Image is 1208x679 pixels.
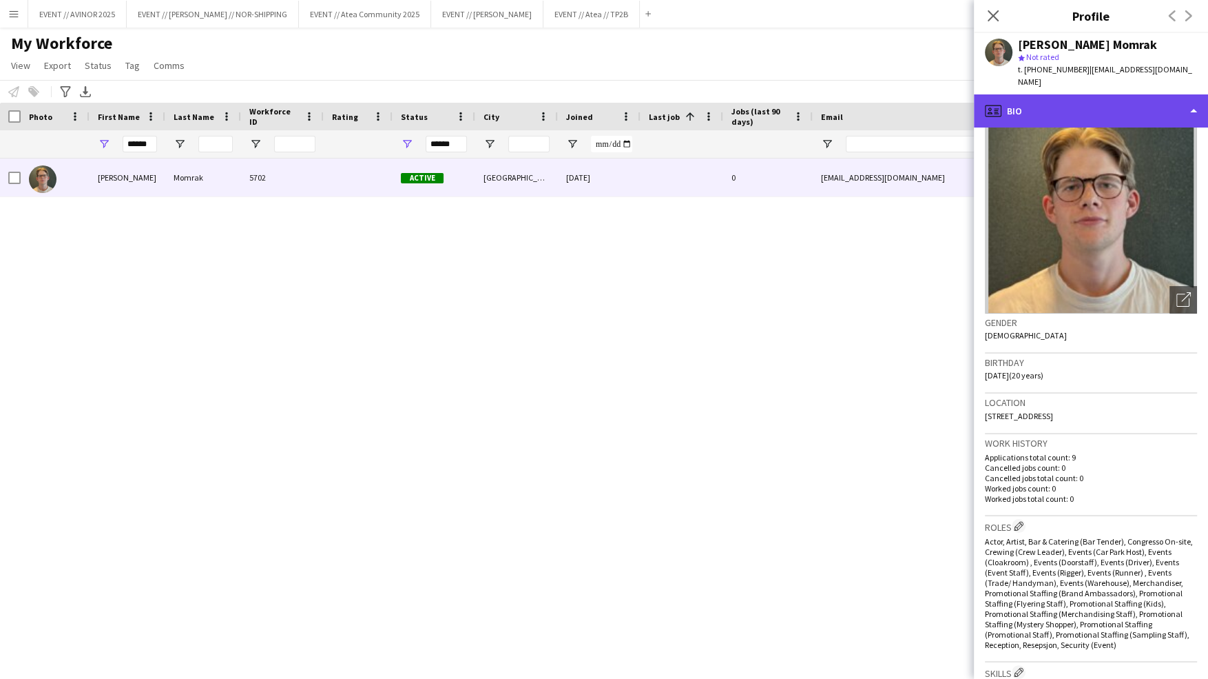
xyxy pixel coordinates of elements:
[475,159,558,196] div: [GEOGRAPHIC_DATA]
[123,136,157,152] input: First Name Filter Input
[985,483,1197,494] p: Worked jobs count: 0
[985,370,1043,381] span: [DATE] (20 years)
[332,112,358,122] span: Rating
[77,83,94,100] app-action-btn: Export XLSX
[249,138,262,150] button: Open Filter Menu
[1018,39,1157,51] div: [PERSON_NAME] Momrak
[985,411,1053,421] span: [STREET_ADDRESS]
[1169,286,1197,314] div: Open photos pop-in
[974,94,1208,128] div: Bio
[974,7,1208,25] h3: Profile
[426,136,467,152] input: Status Filter Input
[821,138,833,150] button: Open Filter Menu
[11,59,30,72] span: View
[431,1,543,28] button: EVENT // [PERSON_NAME]
[120,57,145,74] a: Tag
[985,107,1197,314] img: Crew avatar or photo
[483,138,496,150] button: Open Filter Menu
[241,159,324,196] div: 5702
[985,330,1067,341] span: [DEMOGRAPHIC_DATA]
[39,57,76,74] a: Export
[985,519,1197,534] h3: Roles
[57,83,74,100] app-action-btn: Advanced filters
[591,136,632,152] input: Joined Filter Input
[174,138,186,150] button: Open Filter Menu
[821,112,843,122] span: Email
[90,159,165,196] div: [PERSON_NAME]
[29,165,56,193] img: Tallak Risdal Momrak
[98,112,140,122] span: First Name
[148,57,190,74] a: Comms
[165,159,241,196] div: Momrak
[198,136,233,152] input: Last Name Filter Input
[985,473,1197,483] p: Cancelled jobs total count: 0
[985,536,1193,650] span: Actor, Artist, Bar & Catering (Bar Tender), Congresso On-site, Crewing (Crew Leader), Events (Car...
[985,437,1197,449] h3: Work history
[401,173,444,183] span: Active
[6,57,36,74] a: View
[11,33,112,54] span: My Workforce
[125,59,140,72] span: Tag
[44,59,71,72] span: Export
[566,112,593,122] span: Joined
[85,59,112,72] span: Status
[543,1,640,28] button: EVENT // Atea // TP2B
[483,112,499,122] span: City
[558,159,641,196] div: [DATE]
[98,138,110,150] button: Open Filter Menu
[1018,64,1192,87] span: | [EMAIL_ADDRESS][DOMAIN_NAME]
[566,138,579,150] button: Open Filter Menu
[401,138,413,150] button: Open Filter Menu
[274,136,315,152] input: Workforce ID Filter Input
[985,452,1197,463] p: Applications total count: 9
[985,494,1197,504] p: Worked jobs total count: 0
[985,396,1197,409] h3: Location
[985,463,1197,473] p: Cancelled jobs count: 0
[249,106,299,127] span: Workforce ID
[723,159,813,196] div: 0
[401,112,428,122] span: Status
[813,159,1088,196] div: [EMAIL_ADDRESS][DOMAIN_NAME]
[985,356,1197,369] h3: Birthday
[985,316,1197,329] h3: Gender
[731,106,788,127] span: Jobs (last 90 days)
[29,112,52,122] span: Photo
[299,1,431,28] button: EVENT // Atea Community 2025
[127,1,299,28] button: EVENT // [PERSON_NAME] // NOR-SHIPPING
[79,57,117,74] a: Status
[1018,64,1090,74] span: t. [PHONE_NUMBER]
[1026,52,1059,62] span: Not rated
[174,112,214,122] span: Last Name
[649,112,680,122] span: Last job
[28,1,127,28] button: EVENT // AVINOR 2025
[154,59,185,72] span: Comms
[508,136,550,152] input: City Filter Input
[846,136,1080,152] input: Email Filter Input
